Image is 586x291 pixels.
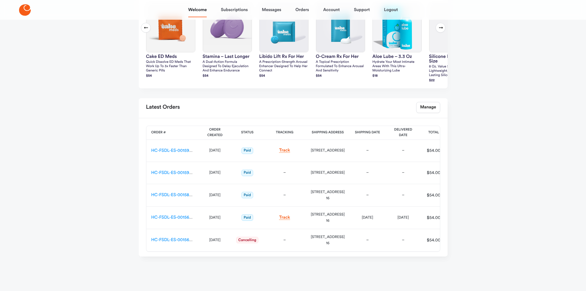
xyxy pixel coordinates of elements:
a: Track [279,148,290,153]
a: HC-FSDL-ES-00158962 [151,193,197,197]
strong: $ 54 [316,74,322,78]
h3: Cake ED Meds [146,54,195,59]
a: O-Cream Rx for HerO-Cream Rx for HerA topical prescription formulated to enhance arousal and sens... [316,3,365,79]
a: HC-FSDL-ES-00159601 [151,148,196,153]
div: – [268,170,301,176]
div: – [355,237,381,243]
div: [DATE] [390,215,416,221]
a: silicone lube – value sizesilicone lube – value size8 oz. Value size ultra lightweight, extremely... [429,3,478,83]
div: [DATE] [204,237,226,243]
div: [DATE] [204,148,226,154]
div: $54.00 [423,215,444,221]
th: Status [231,126,264,140]
div: [STREET_ADDRESS] [311,148,345,154]
a: Account [323,2,340,17]
img: Aloe Lube – 3.3 oz [373,3,421,52]
h3: silicone lube – value size [429,54,478,63]
a: Aloe Lube – 3.3 ozAloe Lube – 3.3 ozHydrate your most intimate areas with this ultra-moisturizing... [373,3,422,79]
div: – [268,237,301,243]
a: HC-FSDL-ES-00159598 [151,171,197,175]
span: Paid [241,214,253,221]
div: [DATE] [204,170,226,176]
a: Libido Lift Rx For HerLibido Lift Rx For HerA prescription-strength arousal enhancer designed to ... [259,3,309,79]
h3: Stamina – Last Longer [203,54,252,59]
strong: $ 22 [429,79,435,82]
strong: $ 54 [259,74,265,78]
strong: $ 54 [203,74,209,78]
p: A prescription-strength arousal enhancer designed to help her connect [259,60,309,73]
img: Stamina – Last Longer [203,3,252,52]
div: [STREET_ADDRESS] 16 [311,189,345,201]
strong: $ 18 [373,74,378,78]
a: Manage [416,102,440,113]
div: [STREET_ADDRESS] 16 [311,212,345,224]
div: [DATE] [355,215,381,221]
div: [STREET_ADDRESS] 16 [311,234,345,246]
span: Cancelling [236,237,259,243]
div: $54.00 [423,148,444,154]
div: [STREET_ADDRESS] [311,170,345,176]
div: – [268,192,301,198]
div: [DATE] [204,192,226,198]
a: Orders [295,2,309,17]
h2: Latest Orders [146,102,180,113]
img: Libido Lift Rx For Her [260,3,308,52]
a: Stamina – Last LongerStamina – Last LongerA dual-action formula designed to delay ejaculation and... [203,3,252,79]
p: 8 oz. Value size ultra lightweight, extremely long-lasting silicone formula [429,65,478,78]
th: Order # [146,126,199,140]
a: Welcome [188,2,207,17]
div: [DATE] [204,215,226,221]
th: Total [421,126,446,140]
th: Tracking [263,126,306,140]
a: Subscriptions [221,2,248,17]
img: Cake ED Meds [146,3,195,52]
div: $54.00 [423,237,444,243]
p: Quick dissolve ED Meds that work up to 3x faster than generic pills [146,60,195,73]
div: $54.00 [423,192,444,198]
div: – [390,237,416,243]
img: O-Cream Rx for Her [316,3,365,52]
p: A topical prescription formulated to enhance arousal and sensitivity [316,60,365,73]
a: Messages [262,2,281,17]
span: Paid [241,192,253,198]
a: Support [354,2,370,17]
a: HC-FSDL-ES-00156860 [151,215,197,220]
div: $54.00 [423,170,444,176]
div: – [390,148,416,154]
h3: Libido Lift Rx For Her [259,54,309,59]
div: – [390,192,416,198]
h3: O-Cream Rx for Her [316,54,365,59]
div: – [355,148,381,154]
h3: Aloe Lube – 3.3 oz [373,54,422,59]
div: – [355,170,381,176]
a: Cake ED MedsCake ED MedsQuick dissolve ED Meds that work up to 3x faster than generic pills$54 [146,3,195,79]
a: Track [279,215,290,220]
th: Shipping Date [350,126,385,140]
strong: $ 54 [146,74,152,78]
a: HC-FSDL-ES-00156859 [151,238,197,242]
a: Logout [384,2,398,17]
div: – [355,192,381,198]
img: silicone lube – value size [429,3,478,52]
th: Delivered Date [385,126,421,140]
span: Paid [241,170,253,176]
th: Shipping Address [306,126,349,140]
div: – [390,170,416,176]
p: Hydrate your most intimate areas with this ultra-moisturizing lube [373,60,422,73]
th: Order Created [199,126,231,140]
span: Paid [241,148,253,154]
p: A dual-action formula designed to delay ejaculation and enhance endurance [203,60,252,73]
